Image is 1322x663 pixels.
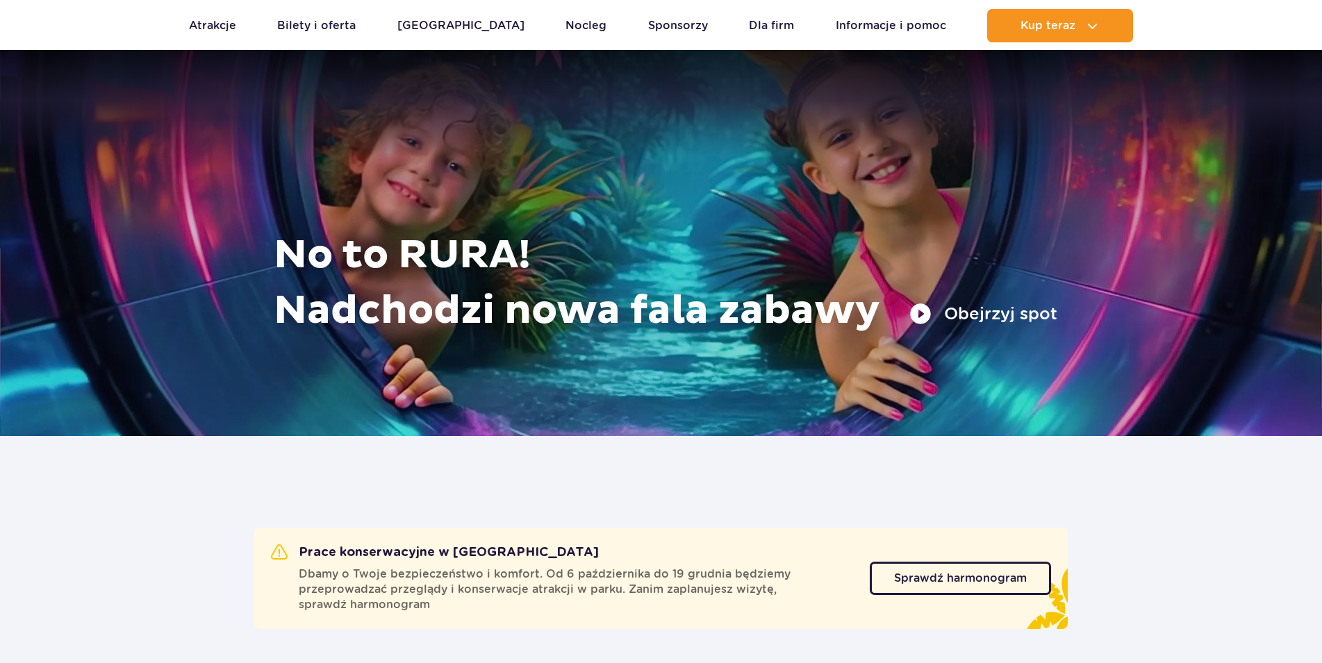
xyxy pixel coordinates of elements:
button: Kup teraz [987,9,1133,42]
a: Sponsorzy [648,9,708,42]
button: Obejrzyj spot [909,303,1057,325]
a: Sprawdź harmonogram [870,562,1051,595]
h2: Prace konserwacyjne w [GEOGRAPHIC_DATA] [271,544,599,561]
a: Atrakcje [189,9,236,42]
a: Informacje i pomoc [836,9,946,42]
h1: No to RURA! Nadchodzi nowa fala zabawy [274,228,1057,339]
a: Bilety i oferta [277,9,356,42]
a: Dla firm [749,9,794,42]
span: Dbamy o Twoje bezpieczeństwo i komfort. Od 6 października do 19 grudnia będziemy przeprowadzać pr... [299,567,853,612]
span: Sprawdź harmonogram [894,573,1027,584]
span: Kup teraz [1021,19,1075,32]
a: [GEOGRAPHIC_DATA] [397,9,524,42]
a: Nocleg [565,9,606,42]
